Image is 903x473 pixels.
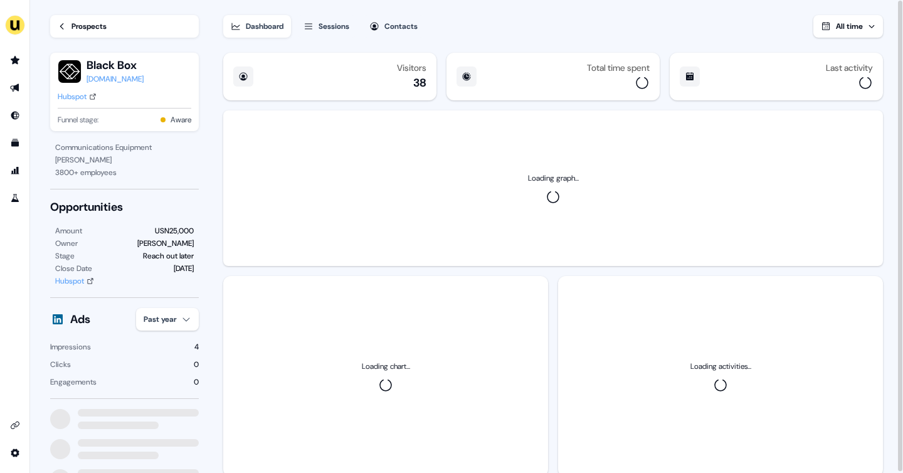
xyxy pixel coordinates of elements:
[384,20,418,33] div: Contacts
[587,63,650,73] div: Total time spent
[5,133,25,153] a: Go to templates
[55,225,82,237] div: Amount
[194,376,199,388] div: 0
[194,358,199,371] div: 0
[397,63,426,73] div: Visitors
[143,250,194,262] div: Reach out later
[50,358,71,371] div: Clicks
[58,90,97,103] a: Hubspot
[826,63,873,73] div: Last activity
[194,341,199,353] div: 4
[58,114,98,126] span: Funnel stage:
[223,15,291,38] button: Dashboard
[836,21,863,31] span: All time
[319,20,349,33] div: Sessions
[5,161,25,181] a: Go to attribution
[55,275,84,287] div: Hubspot
[58,90,87,103] div: Hubspot
[55,141,194,154] div: Communications Equipment
[55,237,78,250] div: Owner
[136,308,199,331] button: Past year
[137,237,194,250] div: [PERSON_NAME]
[50,341,91,353] div: Impressions
[5,443,25,463] a: Go to integrations
[87,73,144,85] a: [DOMAIN_NAME]
[174,262,194,275] div: [DATE]
[55,250,75,262] div: Stage
[55,262,92,275] div: Close Date
[55,154,194,166] div: [PERSON_NAME]
[50,15,199,38] a: Prospects
[50,199,199,215] div: Opportunities
[5,50,25,70] a: Go to prospects
[71,20,107,33] div: Prospects
[528,172,579,184] div: Loading graph...
[87,58,144,73] button: Black Box
[55,275,94,287] a: Hubspot
[413,75,426,90] div: 38
[296,15,357,38] button: Sessions
[50,376,97,388] div: Engagements
[55,166,194,179] div: 3800 + employees
[5,188,25,208] a: Go to experiments
[70,312,90,327] div: Ads
[5,78,25,98] a: Go to outbound experience
[813,15,883,38] button: All time
[362,15,425,38] button: Contacts
[5,415,25,435] a: Go to integrations
[246,20,283,33] div: Dashboard
[690,360,751,373] div: Loading activities...
[171,114,191,126] button: Aware
[362,360,410,373] div: Loading chart...
[5,105,25,125] a: Go to Inbound
[155,225,194,237] div: USN25,000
